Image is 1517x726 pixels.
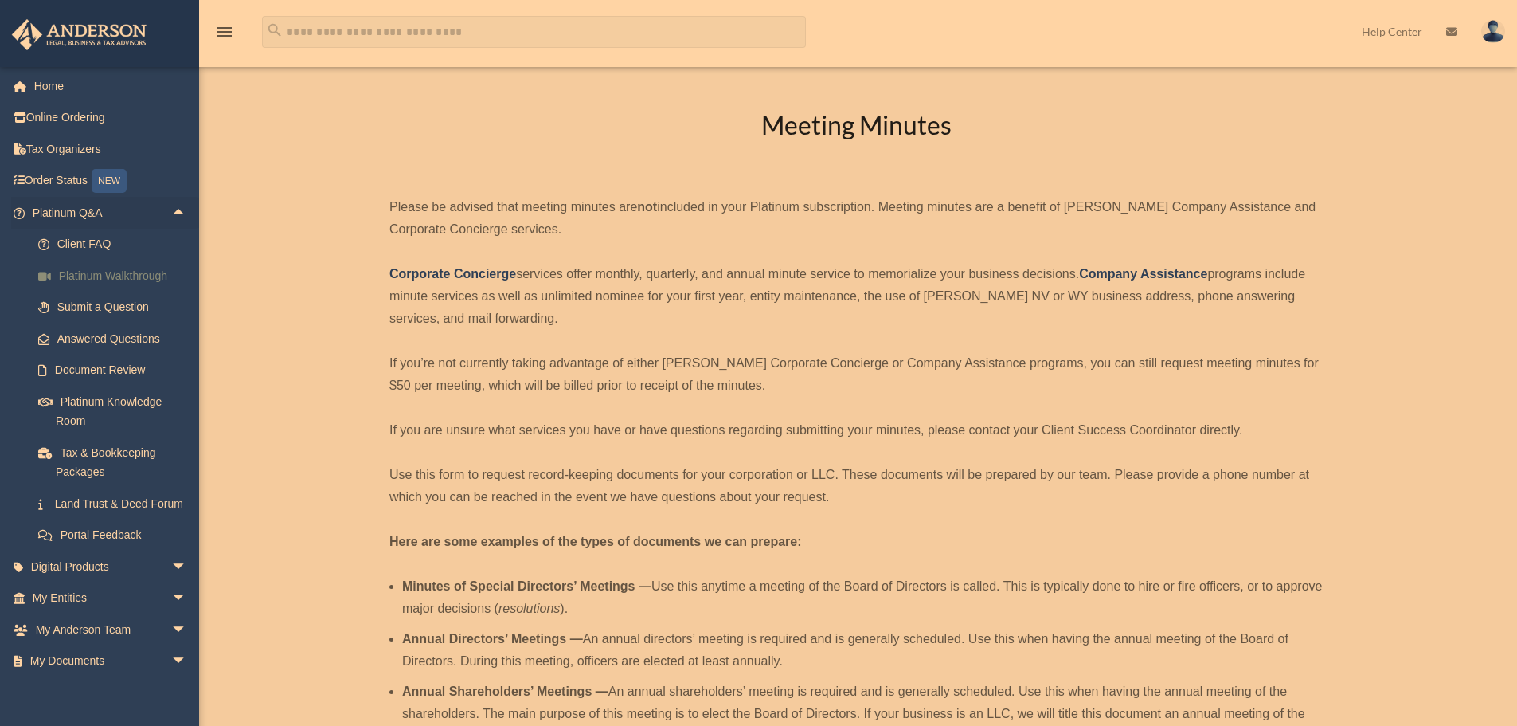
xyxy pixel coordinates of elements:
a: Document Review [22,355,211,387]
a: Platinum Walkthrough [22,260,211,292]
a: Tax Organizers [11,133,211,165]
a: Client FAQ [22,229,211,261]
h2: Meeting Minutes [389,108,1323,174]
p: If you are unsure what services you have or have questions regarding submitting your minutes, ple... [389,419,1323,441]
span: arrow_drop_down [171,646,203,678]
img: User Pic [1481,20,1505,43]
b: Annual Directors’ Meetings — [402,632,583,646]
li: An annual directors’ meeting is required and is generally scheduled. Use this when having the ann... [402,628,1323,673]
p: Please be advised that meeting minutes are included in your Platinum subscription. Meeting minute... [389,196,1323,241]
span: arrow_drop_down [171,551,203,583]
a: Home [11,70,211,102]
li: Use this anytime a meeting of the Board of Directors is called. This is typically done to hire or... [402,575,1323,620]
a: Tax & Bookkeeping Packages [22,437,211,488]
span: arrow_drop_down [171,614,203,646]
span: arrow_drop_up [171,197,203,230]
strong: not [637,200,657,214]
a: Land Trust & Deed Forum [22,488,211,520]
a: Platinum Knowledge Room [22,386,211,437]
a: Digital Productsarrow_drop_down [11,551,211,583]
a: My Entitiesarrow_drop_down [11,583,211,614]
a: My Anderson Teamarrow_drop_down [11,614,211,646]
p: Use this form to request record-keeping documents for your corporation or LLC. These documents wi... [389,464,1323,508]
img: Anderson Advisors Platinum Portal [7,19,151,50]
b: Minutes of Special Directors’ Meetings — [402,579,651,593]
a: menu [215,28,234,41]
a: Online Ordering [11,102,211,134]
a: Portal Feedback [22,520,211,551]
i: menu [215,22,234,41]
div: NEW [92,169,127,193]
a: Submit a Question [22,292,211,324]
span: arrow_drop_down [171,583,203,615]
strong: Here are some examples of the types of documents we can prepare: [389,535,802,548]
a: Corporate Concierge [389,267,516,281]
a: My Documentsarrow_drop_down [11,646,211,677]
a: Answered Questions [22,323,211,355]
a: Company Assistance [1079,267,1207,281]
em: resolutions [498,602,560,615]
a: Platinum Q&Aarrow_drop_up [11,197,211,229]
a: Order StatusNEW [11,165,211,198]
p: If you’re not currently taking advantage of either [PERSON_NAME] Corporate Concierge or Company A... [389,352,1323,397]
b: Annual Shareholders’ Meetings — [402,685,608,698]
p: services offer monthly, quarterly, and annual minute service to memorialize your business decisio... [389,263,1323,330]
i: search [266,22,283,39]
